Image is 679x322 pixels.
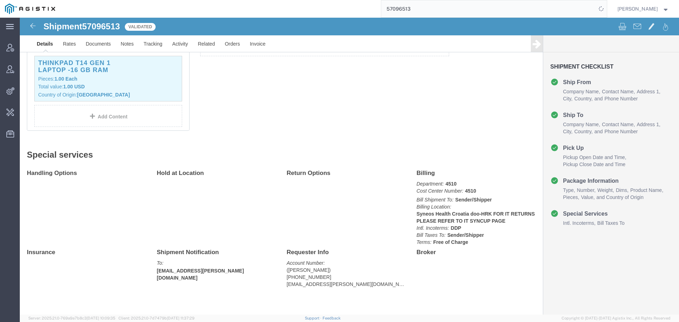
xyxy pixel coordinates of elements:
a: Feedback [323,316,341,320]
span: Copyright © [DATE]-[DATE] Agistix Inc., All Rights Reserved [562,315,671,321]
span: Server: 2025.21.0-769a9a7b8c3 [28,316,115,320]
span: Client: 2025.21.0-7d7479b [118,316,195,320]
img: logo [5,4,55,14]
span: [DATE] 10:09:35 [87,316,115,320]
span: Carrie Virgilio [617,5,658,13]
button: [PERSON_NAME] [617,5,669,13]
span: [DATE] 11:37:29 [167,316,195,320]
iframe: FS Legacy Container [20,18,679,315]
a: Support [305,316,323,320]
input: Search for shipment number, reference number [381,0,596,17]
